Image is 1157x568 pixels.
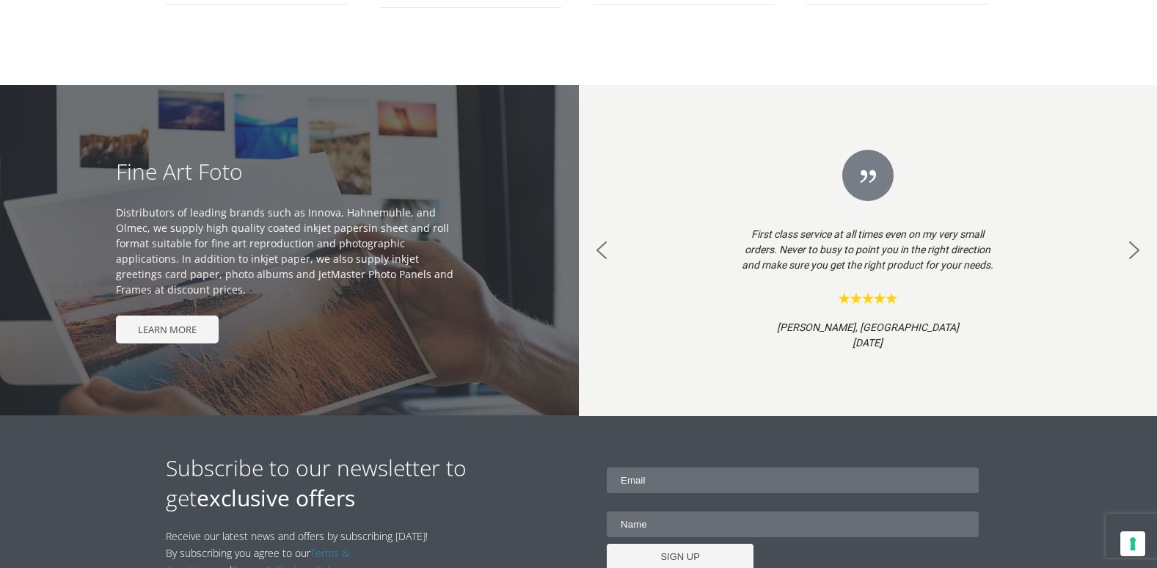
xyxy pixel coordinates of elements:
[116,316,219,343] span: LEARN MORE
[116,205,463,297] p: Distributors of leading brands such as Innova, Hahnemuhle, and Olmec, we supply high quality coat...
[607,467,979,493] input: Email
[590,239,613,262] img: previous arrow
[777,321,959,349] i: [PERSON_NAME], [GEOGRAPHIC_DATA] [DATE]
[197,483,355,513] strong: exclusive offers
[116,156,463,186] h3: Fine Art Foto
[607,511,979,537] input: Name
[166,453,579,513] h2: Subscribe to our newsletter to get
[1123,239,1146,262] img: next arrow
[742,228,993,271] i: First class service at all times even on my very small orders. Never to busy to point you in the ...
[1120,531,1145,556] button: Your consent preferences for tracking technologies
